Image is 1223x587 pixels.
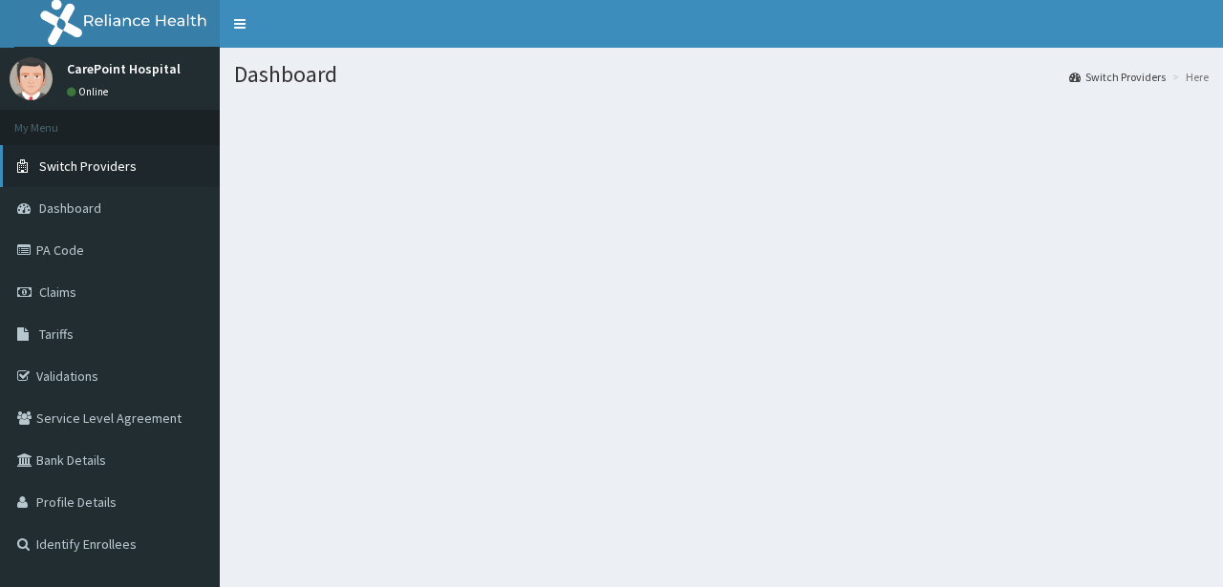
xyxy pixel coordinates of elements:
[10,57,53,100] img: User Image
[39,283,76,301] span: Claims
[39,199,101,217] span: Dashboard
[1069,69,1166,85] a: Switch Providers
[67,62,181,75] p: CarePoint Hospital
[67,85,113,98] a: Online
[1168,69,1209,85] li: Here
[39,157,137,175] span: Switch Providers
[39,325,74,343] span: Tariffs
[234,62,1209,87] h1: Dashboard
